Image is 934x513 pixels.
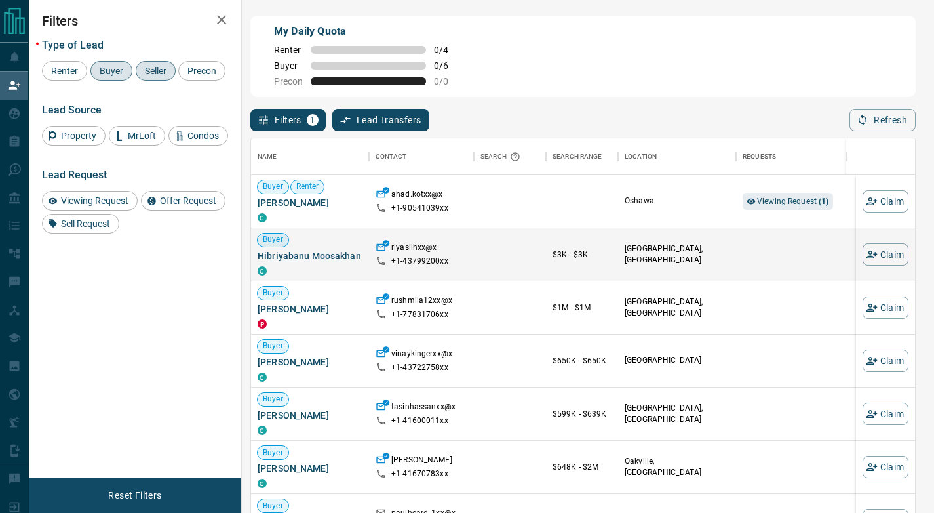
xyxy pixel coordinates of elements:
[42,13,228,29] h2: Filters
[136,61,176,81] div: Seller
[819,197,828,206] strong: ( 1 )
[183,131,224,141] span: Condos
[553,138,602,175] div: Search Range
[291,181,324,192] span: Renter
[553,355,612,367] p: $650K - $650K
[391,295,452,309] p: rushmila12xx@x
[56,218,115,229] span: Sell Request
[863,297,908,319] button: Claim
[849,109,916,131] button: Refresh
[258,409,362,422] span: [PERSON_NAME]
[95,66,128,76] span: Buyer
[251,138,369,175] div: Name
[625,243,730,266] p: [GEOGRAPHIC_DATA], [GEOGRAPHIC_DATA]
[625,138,657,175] div: Location
[183,66,221,76] span: Precon
[56,131,101,141] span: Property
[258,213,267,222] div: condos.ca
[258,447,288,459] span: Buyer
[155,195,221,206] span: Offer Request
[863,243,908,266] button: Claim
[42,191,138,211] div: Viewing Request
[625,355,730,366] p: [GEOGRAPHIC_DATA]
[100,484,170,506] button: Reset Filters
[369,138,474,175] div: Contact
[308,115,317,125] span: 1
[42,104,102,116] span: Lead Source
[274,60,303,71] span: Buyer
[743,193,833,210] div: Viewing Request (1)
[274,45,303,55] span: Renter
[42,169,107,181] span: Lead Request
[434,76,463,87] span: 0 / 0
[141,191,225,211] div: Offer Request
[863,456,908,478] button: Claim
[391,256,448,267] p: +1- 43799200xx
[391,362,448,373] p: +1- 43722758xx
[258,287,288,298] span: Buyer
[332,109,430,131] button: Lead Transfers
[625,456,730,478] p: Oakville, [GEOGRAPHIC_DATA]
[863,190,908,213] button: Claim
[258,462,362,475] span: [PERSON_NAME]
[434,45,463,55] span: 0 / 4
[168,126,228,146] div: Condos
[625,195,730,207] p: Oshawa
[109,126,165,146] div: MrLoft
[250,109,326,131] button: Filters1
[42,61,87,81] div: Renter
[56,195,133,206] span: Viewing Request
[618,138,736,175] div: Location
[258,340,288,352] span: Buyer
[90,61,132,81] div: Buyer
[391,455,452,468] p: [PERSON_NAME]
[140,66,171,76] span: Seller
[178,61,225,81] div: Precon
[743,138,776,175] div: Requests
[391,415,448,426] p: +1- 41600011xx
[258,394,288,405] span: Buyer
[553,461,612,473] p: $648K - $2M
[480,138,524,175] div: Search
[42,126,106,146] div: Property
[757,197,829,206] span: Viewing Request
[258,426,267,435] div: condos.ca
[258,266,267,276] div: condos.ca
[391,348,452,362] p: vinaykingerxx@x
[258,373,267,382] div: condos.ca
[258,249,362,262] span: Hibriyabanu Moosakhan
[391,189,443,203] p: ahad.kotxx@x
[376,138,406,175] div: Contact
[47,66,83,76] span: Renter
[258,196,362,209] span: [PERSON_NAME]
[258,479,267,488] div: condos.ca
[391,401,456,415] p: tasinhassanxx@x
[736,138,854,175] div: Requests
[258,234,288,245] span: Buyer
[42,214,119,234] div: Sell Request
[258,181,288,192] span: Buyer
[391,309,448,320] p: +1- 77831706xx
[391,242,437,256] p: riyasilhxx@x
[434,60,463,71] span: 0 / 6
[863,403,908,425] button: Claim
[546,138,618,175] div: Search Range
[258,302,362,316] span: [PERSON_NAME]
[625,297,730,319] p: [GEOGRAPHIC_DATA], [GEOGRAPHIC_DATA]
[42,39,104,51] span: Type of Lead
[553,408,612,420] p: $599K - $639K
[258,319,267,329] div: property.ca
[258,501,288,512] span: Buyer
[625,403,730,425] p: [GEOGRAPHIC_DATA], [GEOGRAPHIC_DATA]
[258,138,277,175] div: Name
[391,203,448,214] p: +1- 90541039xx
[274,24,463,39] p: My Daily Quota
[863,350,908,372] button: Claim
[391,468,448,480] p: +1- 41670783xx
[274,76,303,87] span: Precon
[258,356,362,369] span: [PERSON_NAME]
[553,249,612,260] p: $3K - $3K
[123,131,161,141] span: MrLoft
[553,302,612,314] p: $1M - $1M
